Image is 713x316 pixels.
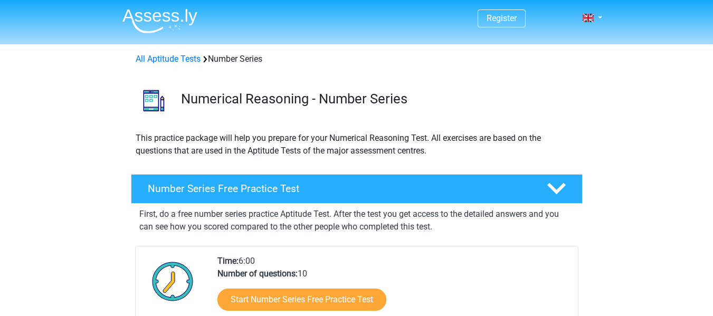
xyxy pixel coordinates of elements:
p: This practice package will help you prepare for your Numerical Reasoning Test. All exercises are ... [136,132,578,157]
img: number series [131,78,176,123]
img: Assessly [122,8,197,33]
h3: Numerical Reasoning - Number Series [181,91,574,107]
h4: Number Series Free Practice Test [148,183,530,195]
a: All Aptitude Tests [136,54,201,64]
p: First, do a free number series practice Aptitude Test. After the test you get access to the detai... [139,208,574,233]
div: Number Series [131,53,582,65]
b: Time: [217,256,239,266]
img: Clock [146,255,199,308]
a: Start Number Series Free Practice Test [217,289,386,311]
a: Number Series Free Practice Test [127,174,587,204]
a: Register [487,13,517,23]
b: Number of questions: [217,269,298,279]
